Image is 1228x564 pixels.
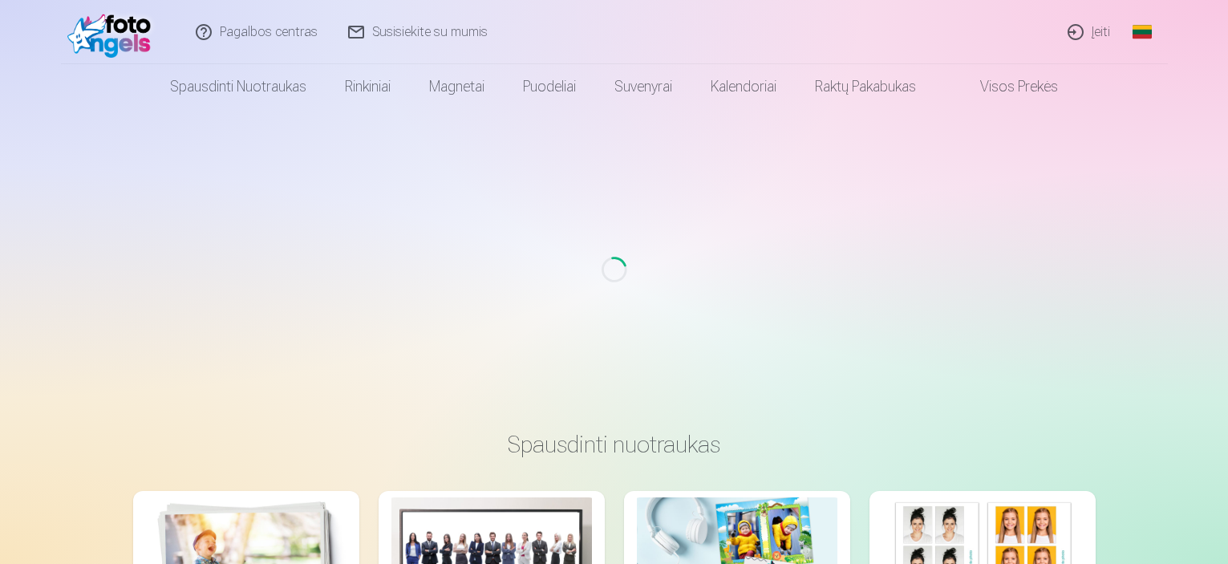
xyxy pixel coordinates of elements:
a: Suvenyrai [595,64,691,109]
a: Spausdinti nuotraukas [151,64,326,109]
a: Puodeliai [504,64,595,109]
h3: Spausdinti nuotraukas [146,430,1083,459]
a: Visos prekės [935,64,1077,109]
img: /fa2 [67,6,160,58]
a: Rinkiniai [326,64,410,109]
a: Raktų pakabukas [796,64,935,109]
a: Magnetai [410,64,504,109]
a: Kalendoriai [691,64,796,109]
